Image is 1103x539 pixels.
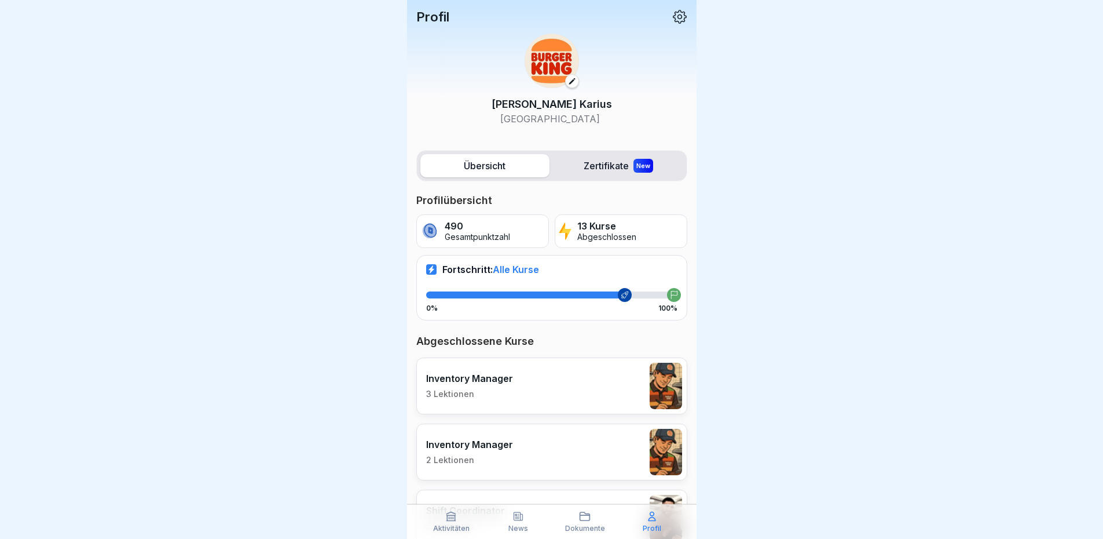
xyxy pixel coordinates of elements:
p: Profil [416,9,449,24]
p: 13 Kurse [577,221,636,232]
img: w2f18lwxr3adf3talrpwf6id.png [525,34,579,88]
p: [PERSON_NAME] Karius [492,96,612,112]
p: 3 Lektionen [426,389,513,399]
p: Fortschritt: [442,264,539,275]
p: Profil [643,525,661,533]
p: Profilübersicht [416,194,687,207]
p: Aktivitäten [433,525,470,533]
img: o1h5p6rcnzw0lu1jns37xjxx.png [650,363,682,409]
p: Inventory Manager [426,439,513,450]
p: Gesamtpunktzahl [445,232,510,242]
p: [GEOGRAPHIC_DATA] [492,112,612,126]
label: Zertifikate [554,154,683,177]
p: 0% [426,304,438,312]
p: 100% [658,304,677,312]
p: Abgeschlossen [577,232,636,242]
img: o1h5p6rcnzw0lu1jns37xjxx.png [650,429,682,475]
a: Inventory Manager3 Lektionen [416,358,687,414]
img: coin.svg [420,221,439,241]
label: Übersicht [420,154,549,177]
span: Alle Kurse [493,264,539,275]
p: News [508,525,528,533]
p: Abgeschlossene Kurse [416,334,687,348]
p: Inventory Manager [426,373,513,384]
div: New [633,159,653,173]
p: 2 Lektionen [426,455,513,465]
img: lightning.svg [559,221,572,241]
p: Dokumente [565,525,605,533]
p: 490 [445,221,510,232]
a: Inventory Manager2 Lektionen [416,424,687,480]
